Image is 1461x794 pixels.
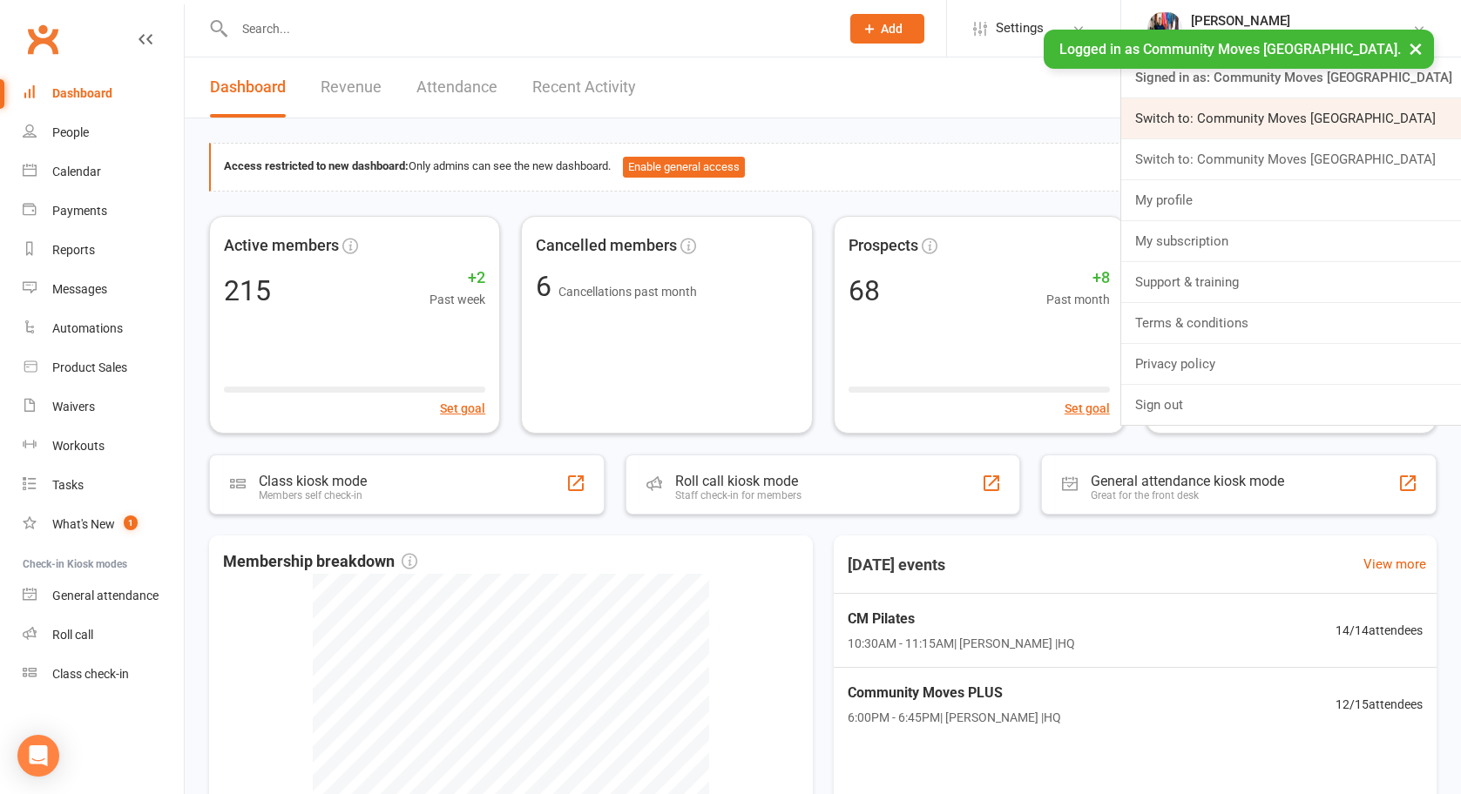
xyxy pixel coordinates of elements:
div: Product Sales [52,360,127,374]
span: 6 [536,270,558,303]
img: thumb_image1633145819.png [1147,11,1182,46]
div: Payments [52,204,107,218]
span: CM Pilates [848,608,1075,630]
a: Support & training [1121,262,1461,302]
a: Sign out [1121,385,1461,425]
span: 14 / 14 attendees [1336,621,1423,640]
div: Automations [52,321,123,335]
span: Cancellations past month [558,285,697,299]
button: × [1400,30,1431,67]
a: Attendance [416,57,497,118]
span: +2 [430,266,485,291]
div: Workouts [52,439,105,453]
a: Waivers [23,387,184,427]
a: Roll call [23,616,184,655]
a: General attendance kiosk mode [23,576,184,616]
a: Automations [23,309,184,348]
div: Roll call kiosk mode [675,473,802,489]
span: 1 [124,515,138,530]
div: Reports [52,243,95,257]
a: Workouts [23,427,184,466]
a: Switch to: Community Moves [GEOGRAPHIC_DATA] [1121,98,1461,138]
div: Messages [52,282,107,296]
a: View more [1363,554,1426,575]
strong: Access restricted to new dashboard: [224,159,409,172]
a: People [23,113,184,152]
a: What's New1 [23,505,184,544]
div: Waivers [52,400,95,414]
div: General attendance kiosk mode [1091,473,1284,489]
span: 12 / 15 attendees [1336,695,1423,714]
a: Terms & conditions [1121,303,1461,343]
div: Dashboard [52,86,112,100]
a: Dashboard [210,57,286,118]
span: Membership breakdown [223,549,417,575]
div: Tasks [52,478,84,492]
a: Recent Activity [532,57,636,118]
div: Community Moves [GEOGRAPHIC_DATA] [1191,29,1412,44]
div: What's New [52,517,115,531]
div: Class check-in [52,667,129,681]
h3: [DATE] events [834,549,959,581]
button: Set goal [1065,399,1110,418]
div: Staff check-in for members [675,489,802,501]
span: Logged in as Community Moves [GEOGRAPHIC_DATA]. [1059,41,1401,57]
a: Payments [23,192,184,231]
a: Calendar [23,152,184,192]
button: Set goal [440,399,485,418]
a: My subscription [1121,221,1461,261]
a: Tasks [23,466,184,505]
a: Product Sales [23,348,184,387]
div: People [52,125,89,139]
div: General attendance [52,589,159,602]
div: Members self check-in [259,489,367,501]
span: Add [881,22,903,36]
a: Dashboard [23,74,184,113]
div: 215 [224,277,271,305]
a: Class kiosk mode [23,655,184,694]
div: Calendar [52,165,101,178]
span: Settings [996,9,1044,48]
div: Great for the front desk [1091,489,1284,501]
button: Enable general access [623,157,745,178]
a: Reports [23,231,184,270]
span: Active members [224,233,339,259]
div: [PERSON_NAME] [1191,13,1412,29]
input: Search... [229,17,828,41]
span: Past week [430,290,485,309]
span: 10:30AM - 11:15AM | [PERSON_NAME] | HQ [848,634,1075,653]
span: 6:00PM - 6:45PM | [PERSON_NAME] | HQ [848,708,1061,727]
a: Messages [23,270,184,309]
span: Community Moves PLUS [848,682,1061,704]
a: Switch to: Community Moves [GEOGRAPHIC_DATA] [1121,139,1461,179]
a: Clubworx [21,17,64,61]
div: 68 [849,277,880,305]
span: +8 [1046,266,1110,291]
span: Prospects [849,233,918,259]
button: Add [850,14,924,44]
a: Signed in as: Community Moves [GEOGRAPHIC_DATA] [1121,57,1461,98]
span: Past month [1046,290,1110,309]
a: Privacy policy [1121,344,1461,384]
a: My profile [1121,180,1461,220]
span: Cancelled members [536,233,677,259]
div: Class kiosk mode [259,473,367,489]
div: Open Intercom Messenger [17,735,59,777]
div: Roll call [52,628,93,642]
a: Revenue [321,57,382,118]
div: Only admins can see the new dashboard. [224,157,1423,178]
